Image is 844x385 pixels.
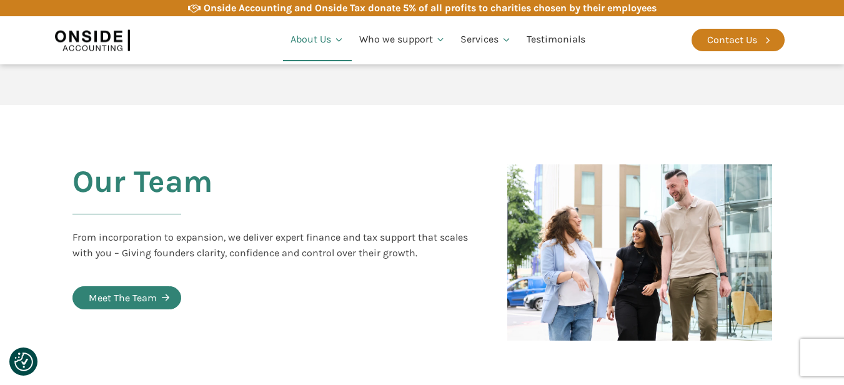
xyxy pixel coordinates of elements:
[89,290,157,306] div: Meet The Team
[692,29,785,51] a: Contact Us
[519,19,593,61] a: Testimonials
[453,19,519,61] a: Services
[55,26,130,54] img: Onside Accounting
[283,19,352,61] a: About Us
[352,19,454,61] a: Who we support
[707,32,757,48] div: Contact Us
[72,286,181,310] a: Meet The Team
[14,352,33,371] img: Revisit consent button
[72,164,212,229] h2: Our Team
[72,229,482,261] div: From incorporation to expansion, we deliver expert finance and tax support that scales with you –...
[14,352,33,371] button: Consent Preferences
